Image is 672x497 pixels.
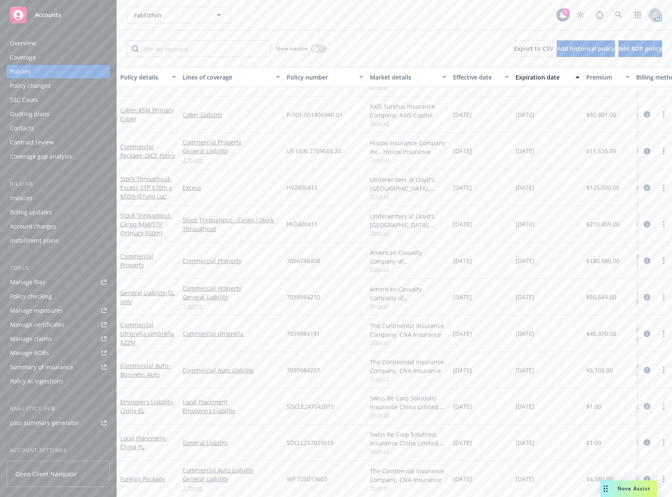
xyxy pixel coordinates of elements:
span: US UEN 2759683.24 [287,147,341,155]
div: Policy number [287,73,354,82]
a: more [659,219,669,229]
a: more [659,365,669,375]
span: Manage exposures [7,304,110,317]
a: General Liability [183,475,280,483]
a: circleInformation [642,292,652,302]
a: SSC Cases [7,93,110,107]
a: more [659,329,669,339]
div: Lines of coverage [183,73,271,82]
a: circleInformation [642,329,652,339]
a: circleInformation [642,365,652,375]
div: Expiration date [516,73,570,82]
a: Stock Throughput [120,211,172,237]
a: Loss summary generator [7,416,110,430]
div: Swiss Re Corp Solutions Insurance China Limited, Swiss Re [370,430,446,447]
button: Expiration date [512,67,583,87]
a: Manage files [7,276,110,289]
a: more [659,437,669,447]
a: Stop snowing [572,7,589,23]
span: HV2400411 [287,220,317,229]
span: Nova Assist [617,485,650,492]
a: Commercial Package [120,143,175,159]
a: more [659,292,669,302]
a: Summary of insurance [7,360,110,374]
div: Manage claims [10,332,52,345]
a: General Liability [183,438,280,447]
span: [DATE] [516,183,534,192]
span: [DATE] [453,256,472,265]
span: P-001-001406940-01 [287,110,343,119]
span: [DATE] [453,475,472,483]
span: WP 735013603 [287,475,327,483]
a: Stock Throughput [120,175,172,209]
a: Commercial Property [183,284,280,293]
span: Show inactive [276,45,307,52]
a: Invoices [7,191,110,205]
span: [DATE] [453,293,472,301]
span: $1.00 [586,402,601,411]
a: Billing updates [7,206,110,219]
a: circleInformation [642,256,652,266]
a: Policy checking [7,290,110,303]
div: Quoting plans [10,107,50,121]
span: 7094748408 [287,256,320,265]
a: Manage certificates [7,318,110,331]
span: - $5M Primary Cyber [120,106,174,123]
span: - DICE Policy [143,152,175,159]
div: The Continental Insurance Company, CNA Insurance [370,467,446,484]
a: Cyber Liability [183,110,280,119]
a: Stock Throughput - Cargo / Stock Throughput [183,216,280,233]
div: Loss summary generator [10,416,79,430]
span: 7039984207 [287,366,320,375]
div: Effective date [453,73,500,82]
a: Employers Liability [183,406,280,415]
span: $210,459.00 [586,220,620,229]
span: $4,580.00 [586,475,613,483]
div: Manage exposures [10,304,63,317]
span: - Umbrella $22M [120,330,174,346]
a: 7 more [183,483,280,492]
a: circleInformation [642,437,652,447]
a: Foreign Package [120,475,165,483]
a: circleInformation [642,146,652,156]
span: Show all [370,266,446,273]
div: Swiss Re Corp Solutions Insurance China Limited, Swiss Re [370,394,446,411]
div: Analytics hub [7,405,110,413]
div: Hiscox Insurance Company Inc., Hiscox Insurance [370,139,446,156]
button: Export to CSV [514,40,553,57]
div: Tools [7,264,110,272]
a: Commercial Umbrella [120,321,174,346]
a: Report a Bug [591,7,608,23]
div: Policy details [120,73,167,82]
span: [DATE] [516,256,534,265]
div: Premium [586,73,620,82]
button: Effective date [450,67,512,87]
div: American Casualty Company of [GEOGRAPHIC_DATA], [US_STATE], CNA Insurance [370,285,446,302]
a: Employers Liability [120,398,175,415]
a: Manage BORs [7,346,110,360]
a: Cyber [120,106,174,123]
a: more [659,183,669,193]
div: Account settings [7,446,110,455]
a: Search [610,7,627,23]
a: more [659,146,669,156]
button: FabFitFun [127,7,231,23]
span: [DATE] [453,183,472,192]
div: The Continental Insurance Company, CNA Insurance [370,321,446,339]
span: [DATE] [453,402,472,411]
a: Quoting plans [7,107,110,121]
button: Policy details [117,67,179,87]
div: Contacts [10,122,34,135]
a: Local Placement [183,398,280,406]
div: Manage files [10,276,45,289]
a: Coverage [7,51,110,64]
a: Policies [7,65,110,78]
a: Coverage gap analysis [7,150,110,163]
a: Commercial Auto [120,362,170,378]
span: SDCLL24702901S [287,438,334,447]
a: Policy changes [7,79,110,92]
span: [DATE] [516,110,534,119]
a: Switch app [630,7,646,23]
span: [DATE] [516,366,534,375]
div: Overview [10,37,36,50]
